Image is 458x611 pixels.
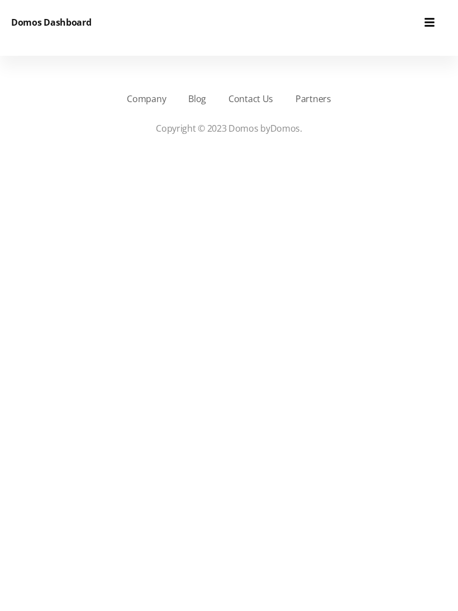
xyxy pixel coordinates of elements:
h6: Domos Dashboard [11,16,92,29]
a: Partners [295,92,331,105]
a: Domos [270,122,300,134]
p: Copyright © 2023 Domos by . [28,122,430,135]
a: Blog [188,92,206,105]
a: Company [127,92,166,105]
a: Contact Us [228,92,273,105]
